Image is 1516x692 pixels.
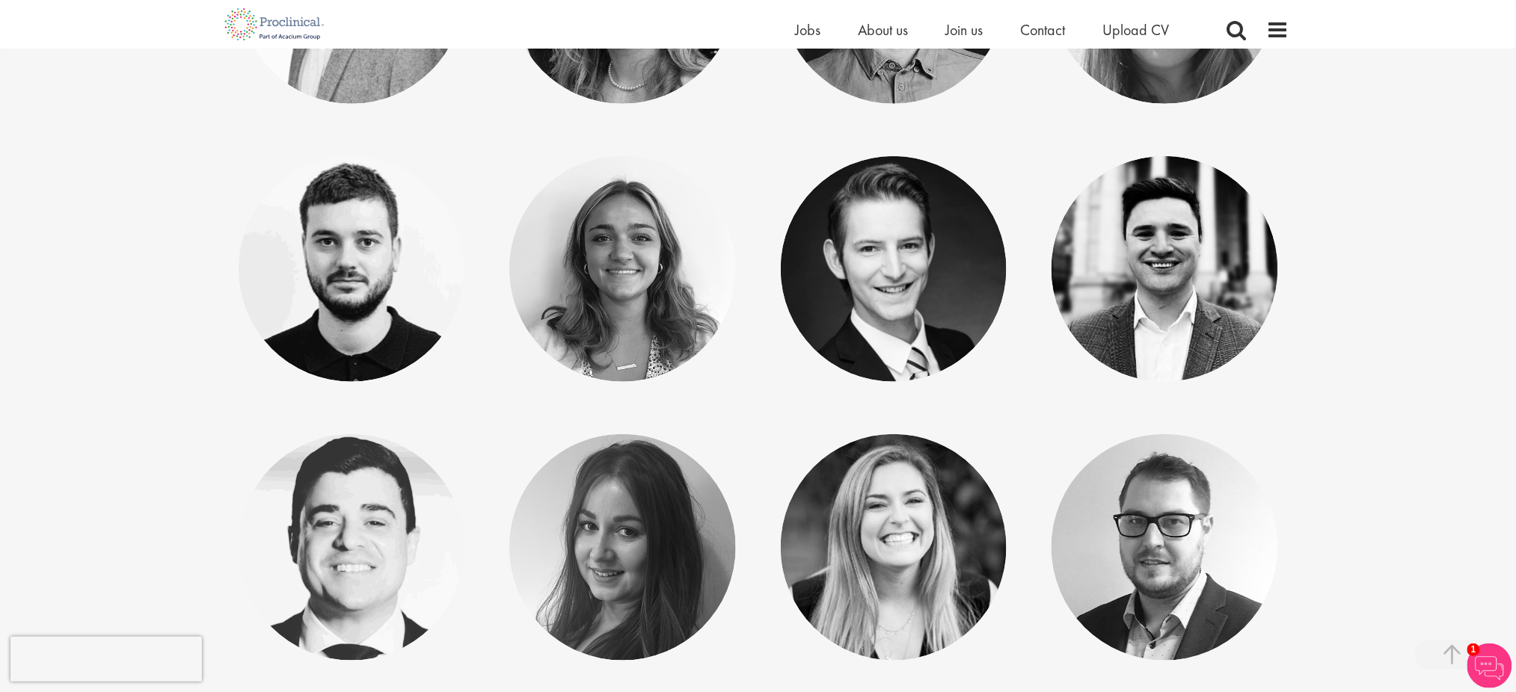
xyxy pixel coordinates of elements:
a: Jobs [796,20,821,40]
a: About us [859,20,909,40]
img: Chatbot [1467,643,1512,688]
a: Join us [946,20,983,40]
span: 1 [1467,643,1480,656]
a: Contact [1021,20,1066,40]
iframe: reCAPTCHA [10,637,202,682]
a: Upload CV [1103,20,1170,40]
